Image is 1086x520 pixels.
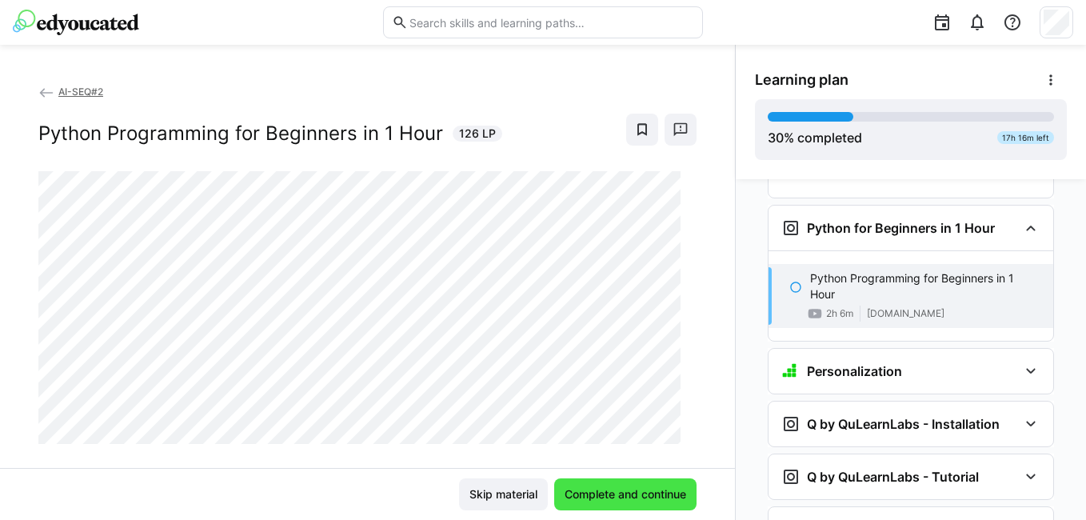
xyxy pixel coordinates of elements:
a: AI-SEQ#2 [38,86,103,98]
span: Skip material [467,486,540,502]
input: Search skills and learning paths… [408,15,694,30]
h3: Python for Beginners in 1 Hour [807,220,995,236]
span: AI-SEQ#2 [58,86,103,98]
h2: Python Programming for Beginners in 1 Hour [38,122,443,146]
div: 17h 16m left [997,131,1054,144]
h3: Q by QuLearnLabs - Tutorial [807,469,979,485]
h3: Q by QuLearnLabs - Installation [807,416,1000,432]
span: Complete and continue [562,486,689,502]
span: [DOMAIN_NAME] [867,307,944,320]
span: 30 [768,130,784,146]
span: 2h 6m [826,307,853,320]
h3: Personalization [807,363,902,379]
div: % completed [768,128,862,147]
span: Learning plan [755,71,848,89]
p: Python Programming for Beginners in 1 Hour [810,270,1040,302]
span: 126 LP [459,126,496,142]
button: Skip material [459,478,548,510]
button: Complete and continue [554,478,697,510]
